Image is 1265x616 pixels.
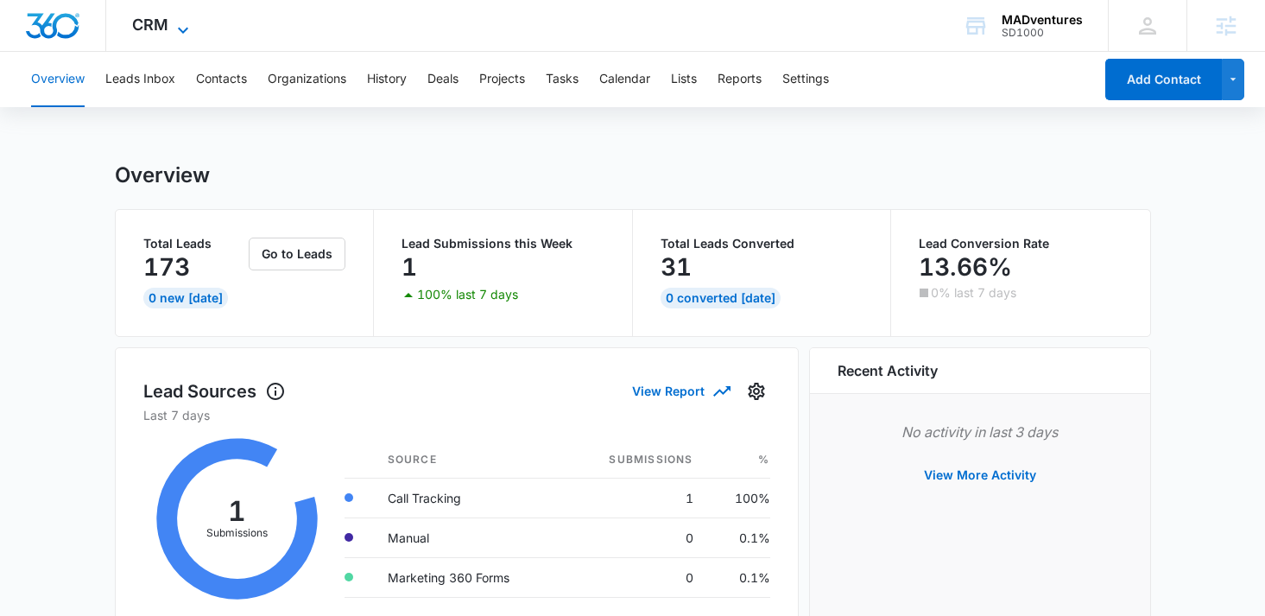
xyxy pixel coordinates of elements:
p: 31 [661,253,692,281]
th: Source [374,441,565,479]
p: Last 7 days [143,406,770,424]
button: Settings [743,378,770,405]
h1: Lead Sources [143,378,286,404]
button: History [367,52,407,107]
p: Total Leads Converted [661,238,863,250]
p: 173 [143,253,190,281]
button: Contacts [196,52,247,107]
button: Organizations [268,52,346,107]
h6: Recent Activity [838,360,938,381]
button: Leads Inbox [105,52,175,107]
div: 0 Converted [DATE] [661,288,781,308]
button: Calendar [599,52,650,107]
p: Total Leads [143,238,246,250]
td: 0 [565,518,707,557]
p: 100% last 7 days [417,289,518,301]
td: 100% [707,478,770,518]
td: Manual [374,518,565,557]
p: 13.66% [919,253,1012,281]
td: 0.1% [707,518,770,557]
div: account id [1002,27,1083,39]
button: Settings [782,52,829,107]
button: View More Activity [907,454,1053,496]
td: 1 [565,478,707,518]
div: 0 New [DATE] [143,288,228,308]
p: Lead Submissions this Week [402,238,604,250]
button: Overview [31,52,85,107]
button: Lists [671,52,697,107]
span: CRM [132,16,168,34]
button: View Report [632,376,729,406]
h1: Overview [115,162,210,188]
td: 0.1% [707,557,770,597]
button: Reports [718,52,762,107]
th: Submissions [565,441,707,479]
td: 0 [565,557,707,597]
button: Go to Leads [249,238,345,270]
th: % [707,441,770,479]
a: Go to Leads [249,246,345,261]
button: Tasks [546,52,579,107]
button: Add Contact [1105,59,1222,100]
p: 1 [402,253,417,281]
td: Call Tracking [374,478,565,518]
button: Projects [479,52,525,107]
button: Deals [427,52,459,107]
div: account name [1002,13,1083,27]
td: Marketing 360 Forms [374,557,565,597]
p: 0% last 7 days [931,287,1016,299]
p: Lead Conversion Rate [919,238,1123,250]
p: No activity in last 3 days [838,422,1123,442]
